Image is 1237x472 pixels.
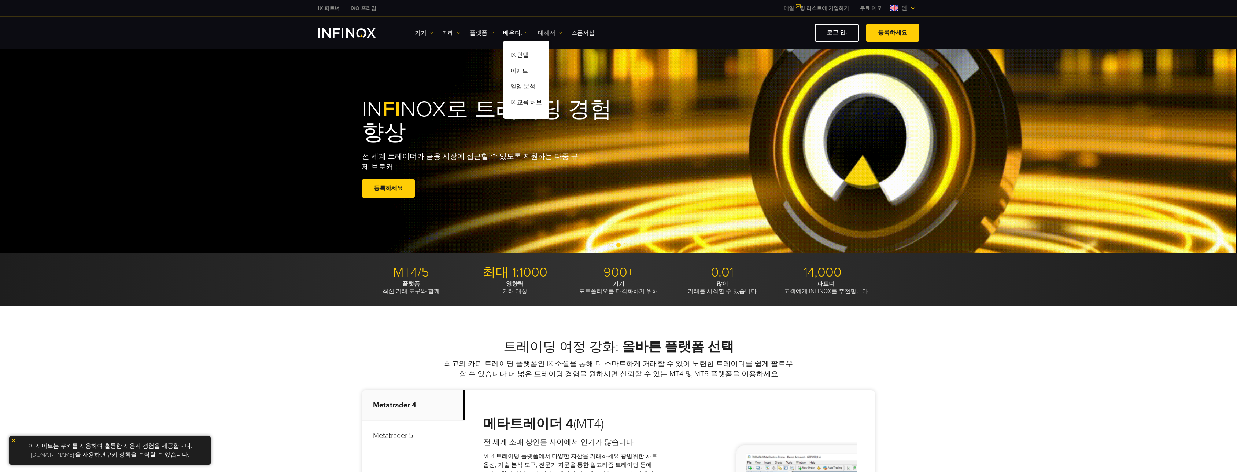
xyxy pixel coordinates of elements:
font: MT4 트레이딩 플랫폼에서 다양한 자산을 거래하세요. [483,453,621,460]
font: 900+ [603,264,634,280]
font: 포트폴리오를 다각화하기 위해 [579,288,658,295]
font: IX 파트너 [318,5,340,11]
font: (MT4) [483,416,604,432]
font: 전 세계 트레이더가 금융 시장에 접근할 수 있도록 지원하는 다중 규제 브로커 [362,152,578,171]
a: 등록하세요 [362,179,415,197]
font: IN NOX로 트레이딩 경험 향상 [362,96,612,146]
a: 기기 [415,29,433,37]
font: 엔 [901,4,907,12]
font: 배우다. [503,29,522,37]
a: INFINOX Logo [318,28,393,38]
img: yellow close icon [11,438,16,443]
font: 플랫폼 [470,29,487,37]
font: IX 인텔 [510,51,529,59]
font: 일일 분석 [510,82,535,91]
font: 등록하세요 [878,29,907,36]
a: INFINOX [313,4,345,12]
span: Go to slide 3 [624,243,628,247]
font: 로그 인. [827,29,847,36]
font: 고객에게 INFINOX를 추천합니다 [784,288,868,295]
p: 0.01 [673,264,771,281]
font: 전 세계 소매 상인들 사이에서 인기가 많습니다. [483,438,635,447]
font: 최대 1:1000 [483,264,547,280]
font: 기기 [415,29,427,37]
a: 플랫폼 [470,29,494,37]
a: 등록하세요 [866,24,919,42]
span: Go to slide 1 [609,243,613,247]
font: Metatrader 5 [373,431,413,440]
font: 플랫폼 [402,280,420,288]
font: 거래 대상 [502,288,527,295]
a: 거래 [442,29,461,37]
font: 14,000+ [804,264,848,280]
span: FI [382,96,400,122]
a: 메일링 리스트에 가입하기 [778,5,854,11]
a: INFINOX MENU [854,4,887,12]
font: 거래를 시작할 수 있습니다 [688,288,757,295]
font: 최신 거래 도구와 함께 [383,288,440,295]
font: 등록하세요 [374,184,403,192]
strong: 올바른 플랫폼 선택 [622,339,734,355]
a: IX 인텔 [503,48,549,64]
font: 기기 [613,280,624,288]
font: 영향력 [506,280,524,288]
a: INFINOX [345,4,382,12]
a: 로그 인. [815,24,859,42]
font: 많이 [716,280,728,288]
a: 스폰서십 [571,29,595,37]
font: IX 교육 허브 [510,98,542,107]
font: 무료 데모 [860,4,882,12]
font: 트레이딩 여정 강화: [503,339,618,355]
font: 최고의 카피 트레이딩 플랫폼인 IX 소셜을 통해 더 스마트하게 거래할 수 있어 노련한 트레이더를 쉽게 팔로우할 수 있습니다. [444,359,793,378]
span: Go to slide 2 [616,243,621,247]
font: IXO 프라임 [351,5,376,11]
strong: 메타트레이더 4 [483,416,573,432]
a: 이벤트 [503,64,549,80]
font: [DOMAIN_NAME] 을 사용하면 을 수락할 수 있습니다. [31,451,189,458]
a: 대해서 [538,29,562,37]
a: 쿠키 정책 [106,451,131,458]
font: 거래 [442,29,454,37]
font: 이 사이트는 쿠키를 사용하여 훌륭한 사용자 경험을 제공합니다. [28,442,192,450]
font: 더 넓은 트레이딩 경험을 원하시면 신뢰할 수 있는 MT4 및 MT5 플랫폼을 이용하세요 [508,370,778,378]
a: IX 교육 허브 [503,96,549,111]
font: 파트너 [817,280,835,288]
font: 대해서 [538,29,555,37]
a: 배우다. [503,29,529,37]
font: MT4/5 [393,264,429,280]
font: 이벤트 [510,66,528,75]
font: Metatrader 4 [373,401,416,410]
a: 일일 분석 [503,80,549,96]
font: 메일 링 리스트에 가입하기 [784,5,849,11]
